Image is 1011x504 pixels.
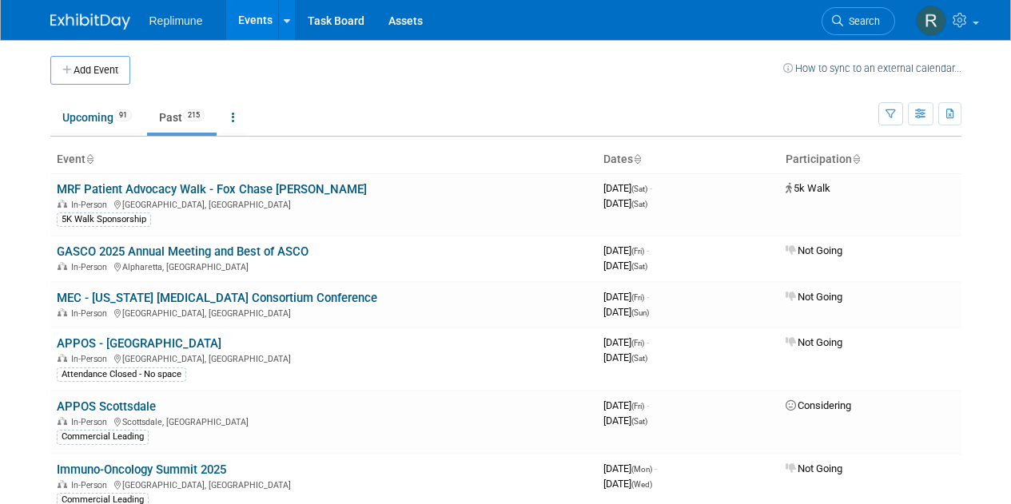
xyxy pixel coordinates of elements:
img: In-Person Event [58,308,67,316]
span: In-Person [71,417,112,427]
span: (Sat) [631,354,647,363]
span: [DATE] [603,260,647,272]
span: [DATE] [603,336,649,348]
a: Search [822,7,895,35]
span: [DATE] [603,197,647,209]
span: (Fri) [631,293,644,302]
span: (Sat) [631,185,647,193]
th: Event [50,146,597,173]
span: Not Going [786,336,842,348]
span: Replimune [149,14,203,27]
span: 91 [114,109,132,121]
span: 5k Walk [786,182,830,194]
span: - [650,182,652,194]
img: In-Person Event [58,417,67,425]
span: Search [843,15,880,27]
div: Scottsdale, [GEOGRAPHIC_DATA] [57,415,591,427]
div: 5K Walk Sponsorship [57,212,151,227]
span: - [655,462,657,474]
span: - [647,244,649,256]
span: - [647,336,649,348]
span: [DATE] [603,291,649,303]
div: Alpharetta, [GEOGRAPHIC_DATA] [57,260,591,272]
div: Commercial Leading [57,430,149,444]
span: [DATE] [603,244,649,256]
a: How to sync to an external calendar... [783,62,961,74]
th: Dates [597,146,779,173]
span: (Mon) [631,465,652,474]
a: MEC - [US_STATE] [MEDICAL_DATA] Consortium Conference [57,291,377,305]
span: In-Person [71,200,112,210]
span: [DATE] [603,415,647,427]
a: GASCO 2025 Annual Meeting and Best of ASCO [57,244,308,259]
img: In-Person Event [58,200,67,208]
a: APPOS Scottsdale [57,399,156,414]
span: In-Person [71,308,112,319]
span: [DATE] [603,306,649,318]
span: [DATE] [603,462,657,474]
span: Not Going [786,462,842,474]
img: Rosalind Malhotra [916,6,946,36]
button: Add Event [50,56,130,85]
span: (Wed) [631,480,652,489]
span: [DATE] [603,182,652,194]
a: APPOS - [GEOGRAPHIC_DATA] [57,336,221,351]
span: - [647,399,649,411]
a: Upcoming91 [50,102,144,133]
div: [GEOGRAPHIC_DATA], [GEOGRAPHIC_DATA] [57,351,591,364]
span: Not Going [786,244,842,256]
span: (Fri) [631,402,644,411]
span: In-Person [71,480,112,490]
span: (Fri) [631,339,644,347]
th: Participation [779,146,961,173]
span: Not Going [786,291,842,303]
span: In-Person [71,262,112,272]
span: (Sat) [631,262,647,271]
a: Sort by Event Name [86,153,94,165]
div: [GEOGRAPHIC_DATA], [GEOGRAPHIC_DATA] [57,197,591,210]
span: [DATE] [603,399,649,411]
img: ExhibitDay [50,14,130,30]
span: (Sat) [631,200,647,208]
span: (Fri) [631,247,644,256]
span: [DATE] [603,478,652,490]
a: Sort by Start Date [633,153,641,165]
img: In-Person Event [58,480,67,488]
div: [GEOGRAPHIC_DATA], [GEOGRAPHIC_DATA] [57,306,591,319]
span: (Sun) [631,308,649,317]
span: 215 [183,109,205,121]
span: (Sat) [631,417,647,426]
span: [DATE] [603,351,647,363]
img: In-Person Event [58,262,67,270]
a: MRF Patient Advocacy Walk - Fox Chase [PERSON_NAME] [57,182,367,196]
span: Considering [786,399,851,411]
a: Past215 [147,102,217,133]
div: [GEOGRAPHIC_DATA], [GEOGRAPHIC_DATA] [57,478,591,490]
a: Sort by Participation Type [852,153,860,165]
img: In-Person Event [58,354,67,362]
a: Immuno-Oncology Summit 2025 [57,462,226,477]
span: In-Person [71,354,112,364]
span: - [647,291,649,303]
div: Attendance Closed - No space [57,367,186,382]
